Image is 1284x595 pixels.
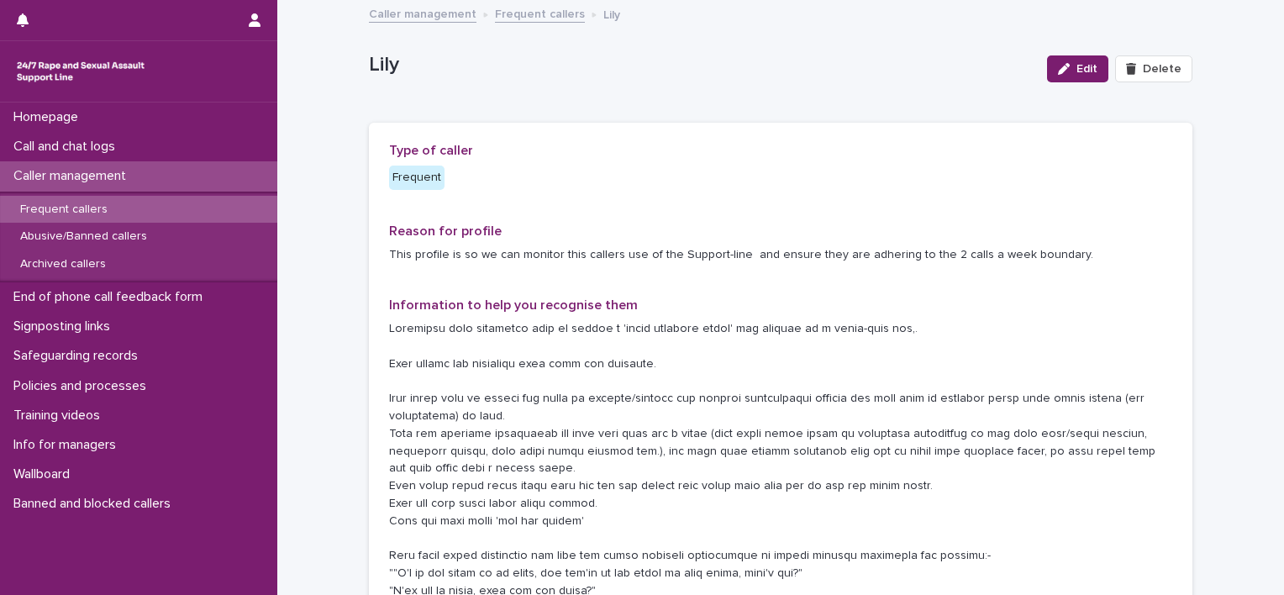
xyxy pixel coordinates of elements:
[389,298,638,312] span: Information to help you recognise them
[7,496,184,512] p: Banned and blocked callers
[7,257,119,271] p: Archived callers
[7,437,129,453] p: Info for managers
[7,109,92,125] p: Homepage
[1143,63,1181,75] span: Delete
[7,378,160,394] p: Policies and processes
[389,166,445,190] div: Frequent
[7,229,160,244] p: Abusive/Banned callers
[389,144,473,157] span: Type of caller
[603,4,620,23] p: Lily
[389,246,1172,264] p: This profile is so we can monitor this callers use of the Support-line and ensure they are adheri...
[1076,63,1097,75] span: Edit
[1047,55,1108,82] button: Edit
[389,224,502,238] span: Reason for profile
[7,168,139,184] p: Caller management
[7,203,121,217] p: Frequent callers
[7,289,216,305] p: End of phone call feedback form
[7,466,83,482] p: Wallboard
[1115,55,1192,82] button: Delete
[369,3,476,23] a: Caller management
[7,139,129,155] p: Call and chat logs
[495,3,585,23] a: Frequent callers
[7,348,151,364] p: Safeguarding records
[13,55,148,88] img: rhQMoQhaT3yELyF149Cw
[369,53,1034,77] p: Lily
[7,319,124,334] p: Signposting links
[7,408,113,424] p: Training videos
